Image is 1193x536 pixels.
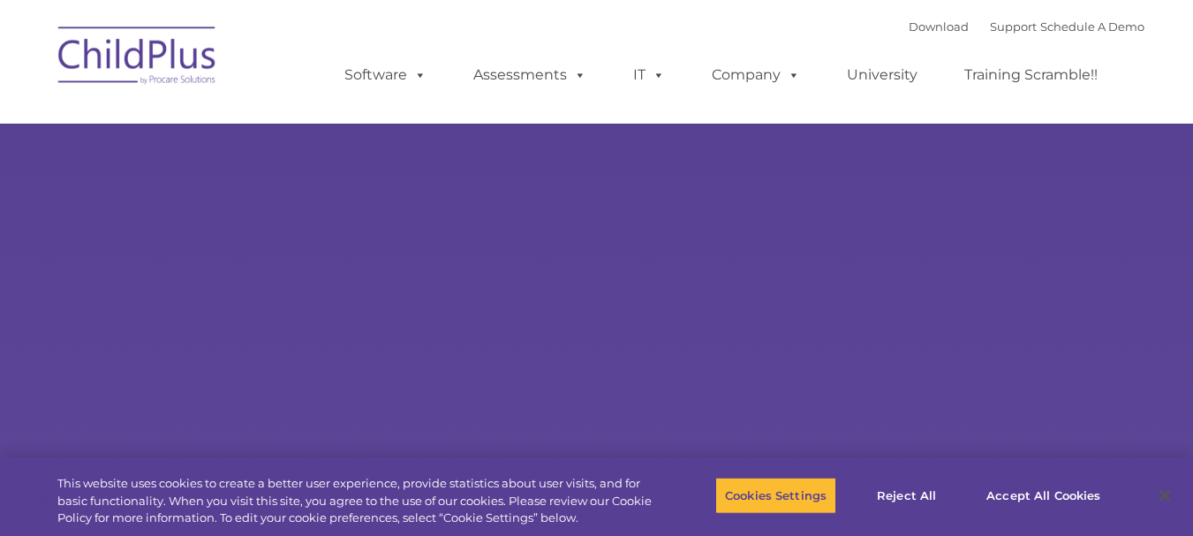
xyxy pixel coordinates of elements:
button: Reject All [851,477,962,514]
div: This website uses cookies to create a better user experience, provide statistics about user visit... [57,475,656,527]
a: Company [694,57,818,93]
img: ChildPlus by Procare Solutions [49,14,226,102]
a: University [829,57,935,93]
a: Assessments [456,57,604,93]
button: Close [1145,476,1184,515]
a: Software [327,57,444,93]
font: | [909,19,1144,34]
button: Accept All Cookies [977,477,1110,514]
button: Cookies Settings [715,477,836,514]
a: Download [909,19,969,34]
a: Schedule A Demo [1040,19,1144,34]
a: IT [615,57,683,93]
a: Training Scramble!! [947,57,1115,93]
a: Support [990,19,1037,34]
